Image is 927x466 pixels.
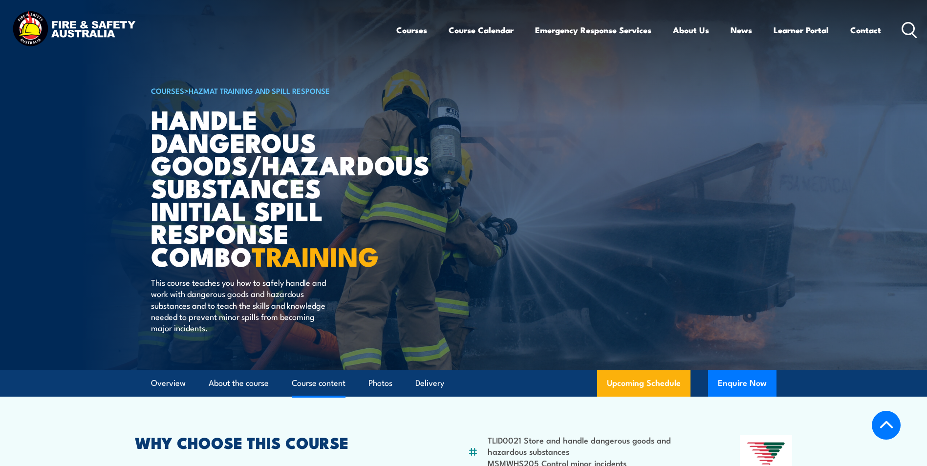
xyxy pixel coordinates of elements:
[151,276,329,334] p: This course teaches you how to safely handle and work with dangerous goods and hazardous substanc...
[850,17,881,43] a: Contact
[151,85,184,96] a: COURSES
[708,370,776,397] button: Enquire Now
[488,434,692,457] li: TLID0021 Store and handle dangerous goods and hazardous substances
[449,17,514,43] a: Course Calendar
[135,435,420,449] h2: WHY CHOOSE THIS COURSE
[731,17,752,43] a: News
[292,370,345,396] a: Course content
[774,17,829,43] a: Learner Portal
[189,85,330,96] a: HAZMAT Training and Spill Response
[368,370,392,396] a: Photos
[535,17,651,43] a: Emergency Response Services
[151,107,392,267] h1: Handle Dangerous Goods/Hazardous Substances Initial Spill Response Combo
[151,85,392,96] h6: >
[597,370,690,397] a: Upcoming Schedule
[396,17,427,43] a: Courses
[252,235,379,275] strong: TRAINING
[415,370,444,396] a: Delivery
[151,370,186,396] a: Overview
[673,17,709,43] a: About Us
[209,370,269,396] a: About the course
